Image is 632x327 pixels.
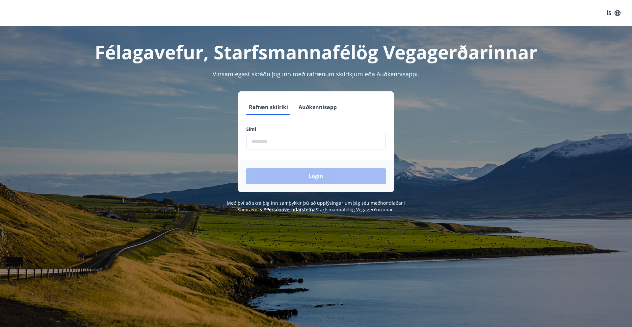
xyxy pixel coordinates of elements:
button: ÍS [603,7,624,19]
h1: Félagavefur, Starfsmannafélög Vegagerðarinnar [87,39,545,64]
button: Rafræn skilríki [246,99,291,115]
span: Vinsamlegast skráðu þig inn með rafrænum skilríkjum eða Auðkennisappi. [213,70,419,78]
label: Sími [246,126,386,132]
span: Með því að skrá þig inn samþykkir þú að upplýsingar um þig séu meðhöndlaðar í samræmi við Starfsm... [227,200,406,213]
a: Persónuverndarstefna [266,206,316,213]
button: Auðkennisapp [296,99,339,115]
